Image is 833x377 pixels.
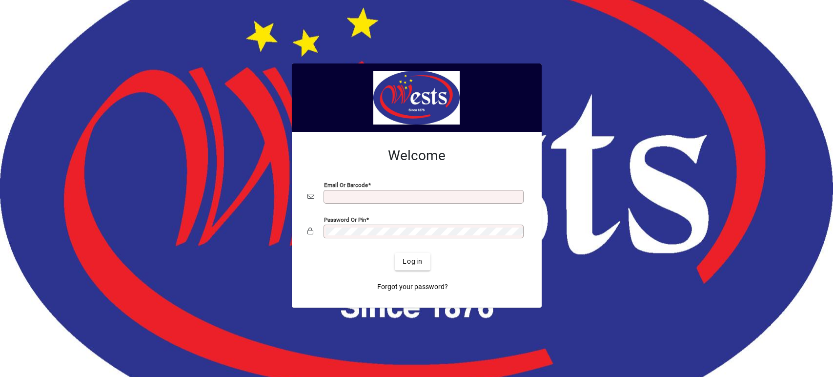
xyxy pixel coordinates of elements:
[324,216,366,223] mat-label: Password or Pin
[403,256,423,267] span: Login
[377,282,448,292] span: Forgot your password?
[395,253,430,271] button: Login
[373,278,452,296] a: Forgot your password?
[324,181,368,188] mat-label: Email or Barcode
[307,147,526,164] h2: Welcome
